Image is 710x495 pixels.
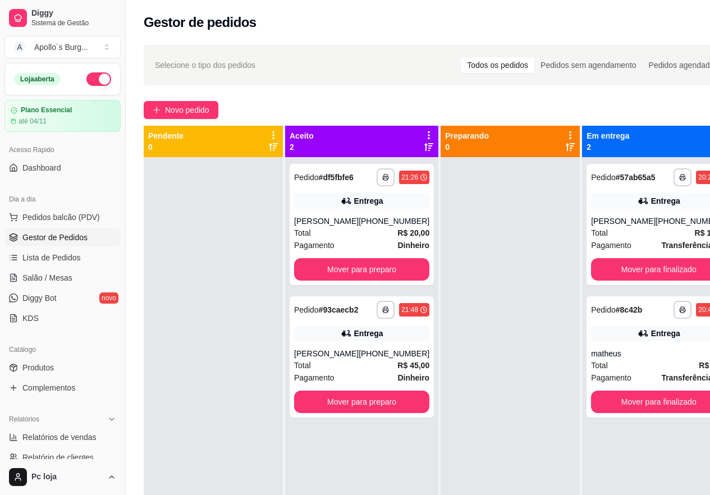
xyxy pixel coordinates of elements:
span: Total [591,359,608,372]
span: Diggy [31,8,116,19]
div: Loja aberta [14,73,61,85]
button: Mover para preparo [294,391,429,413]
strong: R$ 20,00 [397,228,429,237]
span: Selecione o tipo dos pedidos [155,59,255,71]
span: Dashboard [22,162,61,173]
strong: R$ 45,00 [397,361,429,370]
span: Pagamento [294,239,335,251]
button: Pedidos balcão (PDV) [4,208,121,226]
p: Pendente [148,130,184,141]
span: Pedido [591,305,616,314]
div: Apollo´s Burg ... [34,42,88,53]
span: Pagamento [591,239,631,251]
div: Entrega [651,328,680,339]
p: Aceito [290,130,314,141]
strong: # 57ab65a5 [616,173,656,182]
p: 2 [290,141,314,153]
article: Plano Essencial [21,106,72,114]
a: Relatórios de vendas [4,428,121,446]
span: Sistema de Gestão [31,19,116,27]
div: Entrega [354,328,383,339]
div: [PERSON_NAME] [591,216,656,227]
span: Lista de Pedidos [22,252,81,263]
p: Preparando [445,130,489,141]
span: Relatório de clientes [22,452,94,463]
div: Dia a dia [4,190,121,208]
strong: Dinheiro [397,373,429,382]
span: Pedido [591,173,616,182]
button: Novo pedido [144,101,218,119]
span: Produtos [22,362,54,373]
div: Entrega [354,195,383,207]
div: 21:48 [401,305,418,314]
a: Salão / Mesas [4,269,121,287]
p: Em entrega [587,130,629,141]
span: Pagamento [294,372,335,384]
p: 0 [148,141,184,153]
strong: Dinheiro [397,241,429,250]
div: Entrega [651,195,680,207]
span: Relatórios [9,415,39,424]
a: Plano Essencialaté 04/11 [4,100,121,132]
span: Novo pedido [165,104,209,116]
div: 21:26 [401,173,418,182]
span: Total [294,359,311,372]
span: Gestor de Pedidos [22,232,88,243]
div: [PERSON_NAME] [294,216,359,227]
a: Lista de Pedidos [4,249,121,267]
article: até 04/11 [19,117,47,126]
button: Alterar Status [86,72,111,86]
a: Complementos [4,379,121,397]
span: Relatórios de vendas [22,432,97,443]
p: 2 [587,141,629,153]
span: plus [153,106,161,114]
span: Pedido [294,173,319,182]
strong: # 93caecb2 [319,305,359,314]
p: 0 [445,141,489,153]
a: Relatório de clientes [4,448,121,466]
span: Diggy Bot [22,292,57,304]
span: Pedidos balcão (PDV) [22,212,100,223]
span: A [14,42,25,53]
span: Pc loja [31,472,103,482]
a: Dashboard [4,159,121,177]
button: Mover para preparo [294,258,429,281]
span: Salão / Mesas [22,272,72,283]
strong: # df5fbfe6 [319,173,354,182]
div: Catálogo [4,341,121,359]
span: Complementos [22,382,75,393]
span: Total [294,227,311,239]
a: DiggySistema de Gestão [4,4,121,31]
span: Pagamento [591,372,631,384]
a: Diggy Botnovo [4,289,121,307]
div: [PHONE_NUMBER] [359,216,429,227]
span: Pedido [294,305,319,314]
a: Gestor de Pedidos [4,228,121,246]
div: Todos os pedidos [461,57,534,73]
button: Select a team [4,36,121,58]
span: KDS [22,313,39,324]
a: Produtos [4,359,121,377]
a: KDS [4,309,121,327]
div: Pedidos sem agendamento [534,57,642,73]
h2: Gestor de pedidos [144,13,256,31]
div: [PERSON_NAME] [294,348,359,359]
div: Acesso Rápido [4,141,121,159]
strong: # 8c42b [616,305,643,314]
div: [PHONE_NUMBER] [359,348,429,359]
span: Total [591,227,608,239]
button: Pc loja [4,464,121,491]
